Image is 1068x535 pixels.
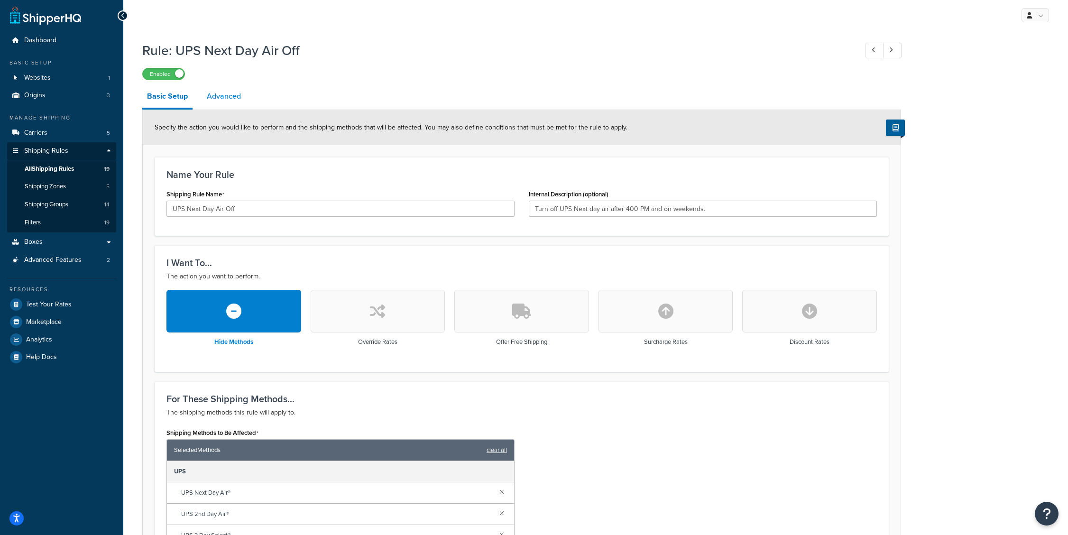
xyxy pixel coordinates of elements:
[644,339,688,345] h3: Surcharge Rates
[7,160,116,178] a: AllShipping Rules19
[7,124,116,142] li: Carriers
[104,219,110,227] span: 19
[166,191,224,198] label: Shipping Rule Name
[26,353,57,361] span: Help Docs
[104,201,110,209] span: 14
[174,443,482,457] span: Selected Methods
[7,142,116,232] li: Shipping Rules
[181,486,492,499] span: UPS Next Day Air®
[106,183,110,191] span: 5
[7,233,116,251] a: Boxes
[7,59,116,67] div: Basic Setup
[7,296,116,313] a: Test Your Rates
[358,339,397,345] h3: Override Rates
[487,443,507,457] a: clear all
[26,336,52,344] span: Analytics
[7,32,116,49] a: Dashboard
[202,85,246,108] a: Advanced
[166,169,877,180] h3: Name Your Rule
[26,318,62,326] span: Marketplace
[166,271,877,282] p: The action you want to perform.
[167,461,514,482] div: UPS
[24,129,47,137] span: Carriers
[104,165,110,173] span: 19
[7,87,116,104] li: Origins
[24,92,46,100] span: Origins
[24,74,51,82] span: Websites
[25,201,68,209] span: Shipping Groups
[166,394,877,404] h3: For These Shipping Methods...
[24,147,68,155] span: Shipping Rules
[107,256,110,264] span: 2
[107,129,110,137] span: 5
[1035,502,1059,526] button: Open Resource Center
[7,286,116,294] div: Resources
[108,74,110,82] span: 1
[7,178,116,195] li: Shipping Zones
[25,183,66,191] span: Shipping Zones
[7,349,116,366] a: Help Docs
[166,429,258,437] label: Shipping Methods to Be Affected
[142,85,193,110] a: Basic Setup
[166,258,877,268] h3: I Want To...
[7,69,116,87] a: Websites1
[24,238,43,246] span: Boxes
[7,69,116,87] li: Websites
[181,507,492,521] span: UPS 2nd Day Air®
[7,196,116,213] a: Shipping Groups14
[24,256,82,264] span: Advanced Features
[886,120,905,136] button: Show Help Docs
[7,196,116,213] li: Shipping Groups
[7,331,116,348] a: Analytics
[107,92,110,100] span: 3
[142,41,848,60] h1: Rule: UPS Next Day Air Off
[7,251,116,269] li: Advanced Features
[26,301,72,309] span: Test Your Rates
[865,43,884,58] a: Previous Record
[496,339,547,345] h3: Offer Free Shipping
[7,87,116,104] a: Origins3
[883,43,902,58] a: Next Record
[25,219,41,227] span: Filters
[7,214,116,231] li: Filters
[529,191,608,198] label: Internal Description (optional)
[7,214,116,231] a: Filters19
[790,339,829,345] h3: Discount Rates
[7,114,116,122] div: Manage Shipping
[25,165,74,173] span: All Shipping Rules
[7,251,116,269] a: Advanced Features2
[24,37,56,45] span: Dashboard
[214,339,253,345] h3: Hide Methods
[155,122,627,132] span: Specify the action you would like to perform and the shipping methods that will be affected. You ...
[7,314,116,331] a: Marketplace
[7,142,116,160] a: Shipping Rules
[143,68,184,80] label: Enabled
[7,124,116,142] a: Carriers5
[7,178,116,195] a: Shipping Zones5
[166,407,877,418] p: The shipping methods this rule will apply to.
